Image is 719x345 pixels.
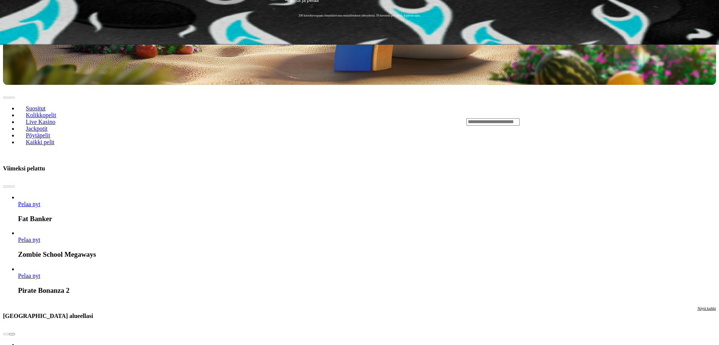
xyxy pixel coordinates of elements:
[698,306,716,325] a: Näytä kaikki
[18,116,63,127] a: Live Kasino
[23,119,59,125] span: Live Kasino
[9,333,15,335] button: next slide
[18,109,64,121] a: Kolikkopelit
[3,85,716,158] header: Lobby
[18,201,40,207] a: Fat Banker
[18,201,40,207] span: Pelaa nyt
[18,273,40,279] a: Pirate Bonanza 2
[18,237,40,243] a: Zombie School Megaways
[3,92,451,152] nav: Lobby
[3,165,45,172] h3: Viimeksi pelattu
[9,96,15,99] button: next slide
[23,139,57,145] span: Kaikki pelit
[466,118,520,126] input: Search
[698,306,716,310] span: Näytä kaikki
[23,132,53,139] span: Pöytäpelit
[18,130,58,141] a: Pöytäpelit
[3,96,9,99] button: prev slide
[23,105,48,111] span: Suositut
[18,273,40,279] span: Pelaa nyt
[3,312,93,319] h3: [GEOGRAPHIC_DATA] alueellasi
[18,123,55,134] a: Jackpotit
[18,136,62,148] a: Kaikki pelit
[23,112,59,118] span: Kolikkopelit
[18,102,53,114] a: Suositut
[9,185,15,188] button: next slide
[18,237,40,243] span: Pelaa nyt
[3,185,9,188] button: prev slide
[23,125,51,132] span: Jackpotit
[3,333,9,335] button: prev slide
